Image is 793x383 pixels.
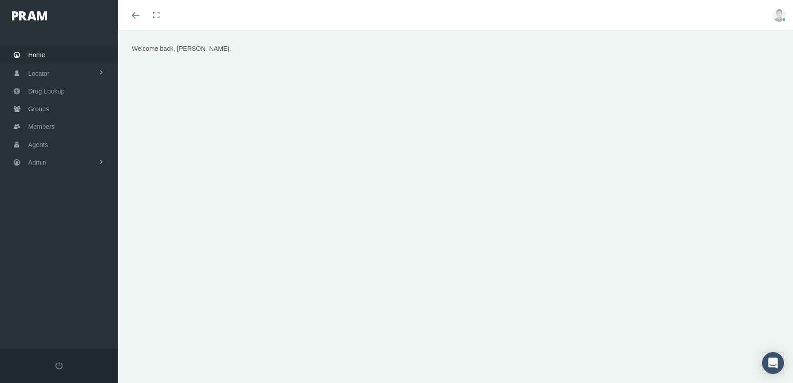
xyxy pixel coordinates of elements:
[28,65,50,82] span: Locator
[12,11,47,20] img: PRAM_20_x_78.png
[28,136,48,153] span: Agents
[773,8,786,22] img: user-placeholder.jpg
[28,46,45,64] span: Home
[28,118,55,135] span: Members
[132,45,231,52] span: Welcome back, [PERSON_NAME].
[28,154,46,171] span: Admin
[28,100,49,118] span: Groups
[28,83,65,100] span: Drug Lookup
[762,352,784,374] div: Open Intercom Messenger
